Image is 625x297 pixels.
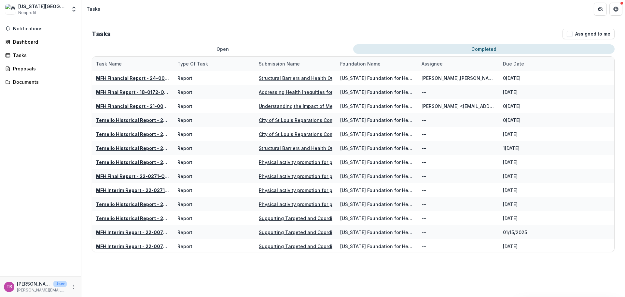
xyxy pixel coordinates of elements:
a: Addressing Health Inequities for Patients with Sickle Cell Disease by Providing Comprehensive Ser... [259,89,496,95]
a: Structural Barriers and Health Outcomes of New Missourians [259,145,398,151]
div: Task Name [92,57,174,71]
div: Assignee [418,57,499,71]
a: Supporting Targeted and Coordinated [MEDICAL_DATA] testing to End the Epidemic in the [GEOGRAPHIC... [259,244,509,249]
div: [DATE] [503,215,518,222]
div: -- [422,145,426,152]
u: Physical activity promotion for persons with disabilities in [US_STATE]: identifying current prac... [259,201,535,207]
div: Report [177,145,192,152]
div: -- [422,117,426,124]
div: -- [422,243,426,250]
div: Report [177,229,192,236]
div: -- [422,201,426,208]
div: Due Date [499,57,580,71]
u: City of St Louis Reparations Commission Report [259,117,368,123]
nav: breadcrumb [84,4,103,14]
a: MFH Financial Report - 21-0035-ME-21 [96,103,186,109]
div: [US_STATE] Foundation for Health [340,173,414,180]
div: Due Date [499,60,528,67]
div: Submission Name [255,60,304,67]
div: Foundation Name [336,57,418,71]
button: Notifications [3,23,78,34]
h2: Tasks [92,30,111,38]
div: 0[DATE] [503,117,521,124]
div: [US_STATE] Foundation for Health [340,159,414,166]
a: Structural Barriers and Health Outcomes of New Missourians [259,75,398,81]
div: [US_STATE] Foundation for Health [340,201,414,208]
p: [PERSON_NAME] [17,280,51,287]
a: Physical activity promotion for persons with disabilities in [US_STATE]: identifying current prac... [259,187,535,193]
a: Physical activity promotion for persons with disabilities in [US_STATE]: identifying current prac... [259,159,535,165]
a: City of St Louis Reparations Commission Report [259,131,368,137]
div: Foundation Name [336,60,384,67]
a: MFH Final Report - 18-0172-OF-19 [96,89,174,95]
div: -- [422,173,426,180]
div: Report [177,103,192,110]
div: Report [177,75,192,82]
a: Supporting Targeted and Coordinated [MEDICAL_DATA] testing to End the Epidemic in the [GEOGRAPHIC... [259,230,509,235]
div: -- [422,89,426,96]
a: MFH Interim Report - 22-0078-OF-22 [96,230,183,235]
div: [US_STATE] Foundation for Health [340,243,414,250]
div: Report [177,117,192,124]
a: Temelio Historical Report - 22-0271-OF-23 [96,201,196,207]
div: [US_STATE] Foundation for Health [340,89,414,96]
div: Task Name [92,60,126,67]
a: Supporting Targeted and Coordinated [MEDICAL_DATA] testing to End the Epidemic in the [GEOGRAPHIC... [259,215,509,221]
a: Temelio Historical Report - 24-0241-ADV-24 [96,131,200,137]
div: Submission Name [255,57,336,71]
div: 0[DATE] [503,75,521,82]
div: [DATE] [503,173,518,180]
div: [DATE] [503,131,518,138]
a: Understanding the Impact of Medicaid Expansion on Health Equity in [US_STATE] [259,103,443,109]
div: Type of Task [174,60,212,67]
div: [US_STATE] Foundation for Health [340,117,414,124]
div: Report [177,215,192,222]
a: Temelio Historical Report - 24-0079-OF-24 [96,145,198,151]
div: Report [177,187,192,194]
div: Assignee [418,60,447,67]
button: Completed [353,44,615,54]
div: Report [177,89,192,96]
p: User [53,281,67,287]
span: Notifications [13,26,76,32]
div: Tiffany Rounsville Rader [7,285,12,289]
div: [PERSON_NAME] <[EMAIL_ADDRESS][DOMAIN_NAME]> [422,103,495,110]
div: -- [422,229,426,236]
div: Documents [13,79,73,85]
div: [US_STATE] Foundation for Health [340,187,414,194]
div: 0[DATE] [503,103,521,110]
p: [PERSON_NAME][EMAIL_ADDRESS][DOMAIN_NAME] [17,287,67,293]
div: [DATE] [503,159,518,166]
u: Temelio Historical Report - 22-0271-OF-23 [96,159,196,165]
u: Temelio Historical Report - 22-0078-OF-22 [96,215,198,221]
u: MFH Interim Report - 22-0271-OF-23 [96,187,181,193]
a: MFH Financial Report - 24-0079-OF-24 [96,75,188,81]
div: 01/15/2025 [503,229,527,236]
button: Open entity switcher [69,3,78,16]
a: MFH Final Report - 22-0271-OF-23 [96,173,175,179]
div: [US_STATE] Foundation for Health [340,75,414,82]
div: -- [422,131,426,138]
div: [PERSON_NAME],[PERSON_NAME] [422,75,495,82]
div: Report [177,201,192,208]
a: Temelio Historical Report - 24-0241-ADV-24 [96,117,200,123]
